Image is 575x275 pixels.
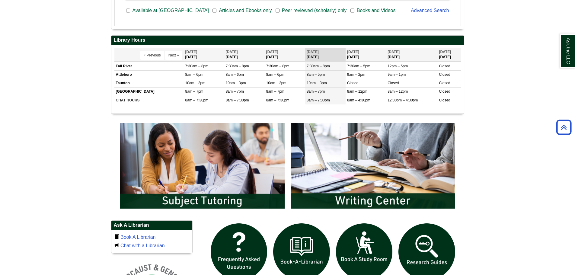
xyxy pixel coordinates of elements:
[265,48,305,62] th: [DATE]
[114,71,184,79] td: Attleboro
[307,89,325,94] span: 8am – 7pm
[554,123,573,131] a: Back to Top
[185,64,209,68] span: 7:30am – 8pm
[185,50,197,54] span: [DATE]
[226,50,238,54] span: [DATE]
[117,120,458,214] div: slideshow
[114,88,184,96] td: [GEOGRAPHIC_DATA]
[126,8,130,13] input: Available at [GEOGRAPHIC_DATA]
[226,72,244,77] span: 8am – 6pm
[117,120,288,212] img: Subject Tutoring Information
[276,8,280,13] input: Peer reviewed (scholarly) only
[411,8,449,13] a: Advanced Search
[130,7,211,14] span: Available at [GEOGRAPHIC_DATA]
[185,72,203,77] span: 8am – 6pm
[266,98,289,102] span: 8am – 7:30pm
[266,64,289,68] span: 7:30am – 8pm
[347,50,359,54] span: [DATE]
[216,7,274,14] span: Articles and Ebooks only
[347,72,365,77] span: 9am – 2pm
[266,50,278,54] span: [DATE]
[226,89,244,94] span: 8am – 7pm
[347,64,370,68] span: 7:30am – 5pm
[114,62,184,70] td: Fall River
[305,48,346,62] th: [DATE]
[388,50,400,54] span: [DATE]
[226,81,246,85] span: 10am – 3pm
[266,72,284,77] span: 8am – 6pm
[266,89,284,94] span: 8am – 7pm
[165,51,182,60] button: Next »
[347,89,367,94] span: 8am – 12pm
[307,50,319,54] span: [DATE]
[226,98,249,102] span: 8am – 7:30pm
[114,96,184,104] td: CHAT HOURS
[439,81,450,85] span: Closed
[111,221,192,230] h2: Ask A Librarian
[120,243,165,248] a: Chat with a Librarian
[120,235,156,240] a: Book A Librarian
[212,8,216,13] input: Articles and Ebooks only
[437,48,461,62] th: [DATE]
[388,98,418,102] span: 12:30pm – 4:30pm
[114,79,184,88] td: Taunton
[439,50,451,54] span: [DATE]
[346,48,386,62] th: [DATE]
[388,89,408,94] span: 8am – 12pm
[185,81,206,85] span: 10am – 3pm
[388,72,406,77] span: 9am – 1pm
[184,48,224,62] th: [DATE]
[307,72,325,77] span: 8am – 5pm
[307,98,330,102] span: 8am – 7:30pm
[288,120,458,212] img: Writing Center Information
[388,81,399,85] span: Closed
[439,64,450,68] span: Closed
[266,81,286,85] span: 10am – 3pm
[111,36,464,45] h2: Library Hours
[347,98,370,102] span: 8am – 4:30pm
[307,64,330,68] span: 7:30am – 8pm
[185,98,209,102] span: 8am – 7:30pm
[140,51,164,60] button: « Previous
[350,8,354,13] input: Books and Videos
[386,48,437,62] th: [DATE]
[439,72,450,77] span: Closed
[347,81,358,85] span: Closed
[185,89,203,94] span: 8am – 7pm
[280,7,349,14] span: Peer reviewed (scholarly) only
[388,64,408,68] span: 12pm – 5pm
[224,48,265,62] th: [DATE]
[439,98,450,102] span: Closed
[439,89,450,94] span: Closed
[307,81,327,85] span: 10am – 3pm
[226,64,249,68] span: 7:30am – 8pm
[354,7,398,14] span: Books and Videos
